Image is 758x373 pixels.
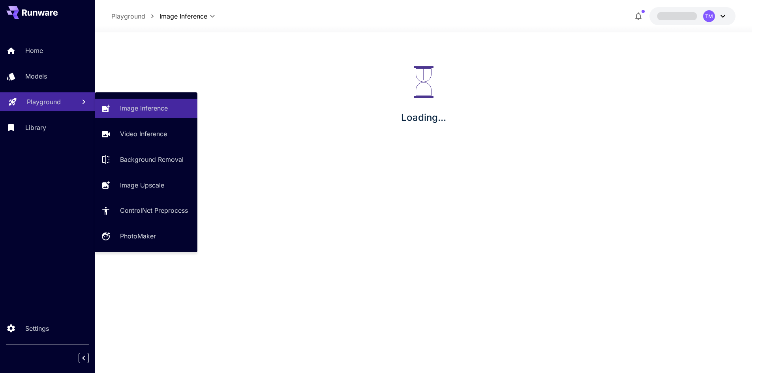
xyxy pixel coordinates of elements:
p: PhotoMaker [120,231,156,241]
p: Playground [27,97,61,107]
p: Library [25,123,46,132]
a: ControlNet Preprocess [95,201,197,220]
p: Video Inference [120,129,167,139]
p: Home [25,46,43,55]
a: Image Inference [95,99,197,118]
p: Playground [111,11,145,21]
p: Loading... [401,111,446,125]
p: ControlNet Preprocess [120,206,188,215]
p: Background Removal [120,155,184,164]
p: Settings [25,324,49,333]
p: Image Upscale [120,180,164,190]
span: Image Inference [159,11,207,21]
div: TM [703,10,715,22]
div: Collapse sidebar [84,351,95,365]
a: Image Upscale [95,175,197,195]
a: Background Removal [95,150,197,169]
button: Collapse sidebar [79,353,89,363]
a: Video Inference [95,124,197,144]
p: Models [25,71,47,81]
nav: breadcrumb [111,11,159,21]
p: Image Inference [120,103,168,113]
a: PhotoMaker [95,227,197,246]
